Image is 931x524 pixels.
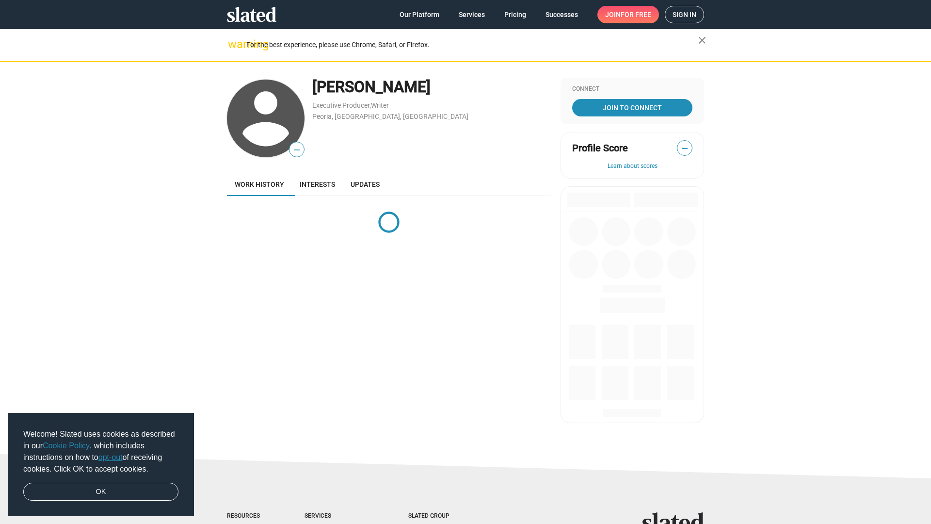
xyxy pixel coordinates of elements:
span: , [370,103,371,109]
span: Services [459,6,485,23]
a: Our Platform [392,6,447,23]
span: for free [621,6,651,23]
a: dismiss cookie message [23,483,178,501]
button: Learn about scores [572,163,692,170]
a: Successes [538,6,586,23]
div: [PERSON_NAME] [312,77,551,98]
span: — [677,142,692,155]
mat-icon: warning [228,38,240,50]
span: Interests [300,180,335,188]
div: For the best experience, please use Chrome, Safari, or Firefox. [246,38,698,51]
span: Profile Score [572,142,628,155]
a: Pricing [497,6,534,23]
a: opt-out [98,453,123,461]
div: Services [305,512,369,520]
a: Cookie Policy [43,442,90,450]
span: Pricing [504,6,526,23]
a: Updates [343,173,387,196]
span: — [289,144,304,156]
a: Services [451,6,493,23]
a: Interests [292,173,343,196]
div: cookieconsent [8,413,194,517]
a: Work history [227,173,292,196]
span: Welcome! Slated uses cookies as described in our , which includes instructions on how to of recei... [23,428,178,475]
a: Sign in [665,6,704,23]
a: Joinfor free [597,6,659,23]
div: Slated Group [408,512,474,520]
span: Work history [235,180,284,188]
a: Peoria, [GEOGRAPHIC_DATA], [GEOGRAPHIC_DATA] [312,113,468,120]
span: Sign in [673,6,696,23]
div: Connect [572,85,692,93]
a: Executive Producer [312,101,370,109]
span: Updates [351,180,380,188]
span: Successes [546,6,578,23]
span: Join [605,6,651,23]
span: Our Platform [400,6,439,23]
span: Join To Connect [574,99,690,116]
a: Join To Connect [572,99,692,116]
mat-icon: close [696,34,708,46]
div: Resources [227,512,266,520]
a: Writer [371,101,389,109]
